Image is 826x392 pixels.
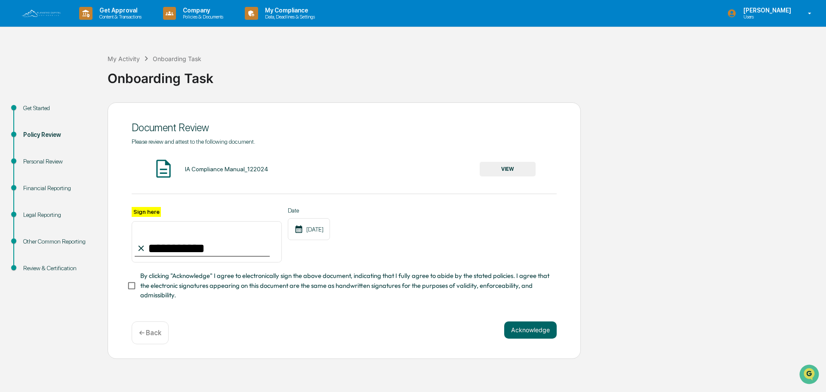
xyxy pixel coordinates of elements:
[480,162,536,176] button: VIEW
[23,237,94,246] div: Other Common Reporting
[21,9,62,18] img: logo
[23,210,94,219] div: Legal Reporting
[23,157,94,166] div: Personal Review
[9,126,15,133] div: 🔎
[71,108,107,117] span: Attestations
[153,55,201,62] div: Onboarding Task
[9,66,24,81] img: 1746055101610-c473b297-6a78-478c-a979-82029cc54cd1
[185,166,268,173] div: IA Compliance Manual_122024
[9,18,157,32] p: How can we help?
[258,7,319,14] p: My Compliance
[5,105,59,120] a: 🖐️Preclearance
[798,364,822,387] iframe: Open customer support
[17,108,55,117] span: Preclearance
[288,218,330,240] div: [DATE]
[132,207,161,217] label: Sign here
[140,271,550,300] span: By clicking "Acknowledge" I agree to electronically sign the above document, indicating that I fu...
[176,14,228,20] p: Policies & Documents
[92,14,146,20] p: Content & Transactions
[176,7,228,14] p: Company
[146,68,157,79] button: Start new chat
[132,138,255,145] span: Please review and attest to the following document.
[29,66,141,74] div: Start new chat
[92,7,146,14] p: Get Approval
[59,105,110,120] a: 🗄️Attestations
[5,121,58,137] a: 🔎Data Lookup
[108,64,822,86] div: Onboarding Task
[258,14,319,20] p: Data, Deadlines & Settings
[504,321,557,339] button: Acknowledge
[17,125,54,133] span: Data Lookup
[153,158,174,179] img: Document Icon
[139,329,161,337] p: ← Back
[108,55,140,62] div: My Activity
[737,14,795,20] p: Users
[23,104,94,113] div: Get Started
[23,264,94,273] div: Review & Certification
[29,74,109,81] div: We're available if you need us!
[132,121,557,134] div: Document Review
[23,130,94,139] div: Policy Review
[86,146,104,152] span: Pylon
[62,109,69,116] div: 🗄️
[9,109,15,116] div: 🖐️
[288,207,330,214] label: Date
[737,7,795,14] p: [PERSON_NAME]
[61,145,104,152] a: Powered byPylon
[23,184,94,193] div: Financial Reporting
